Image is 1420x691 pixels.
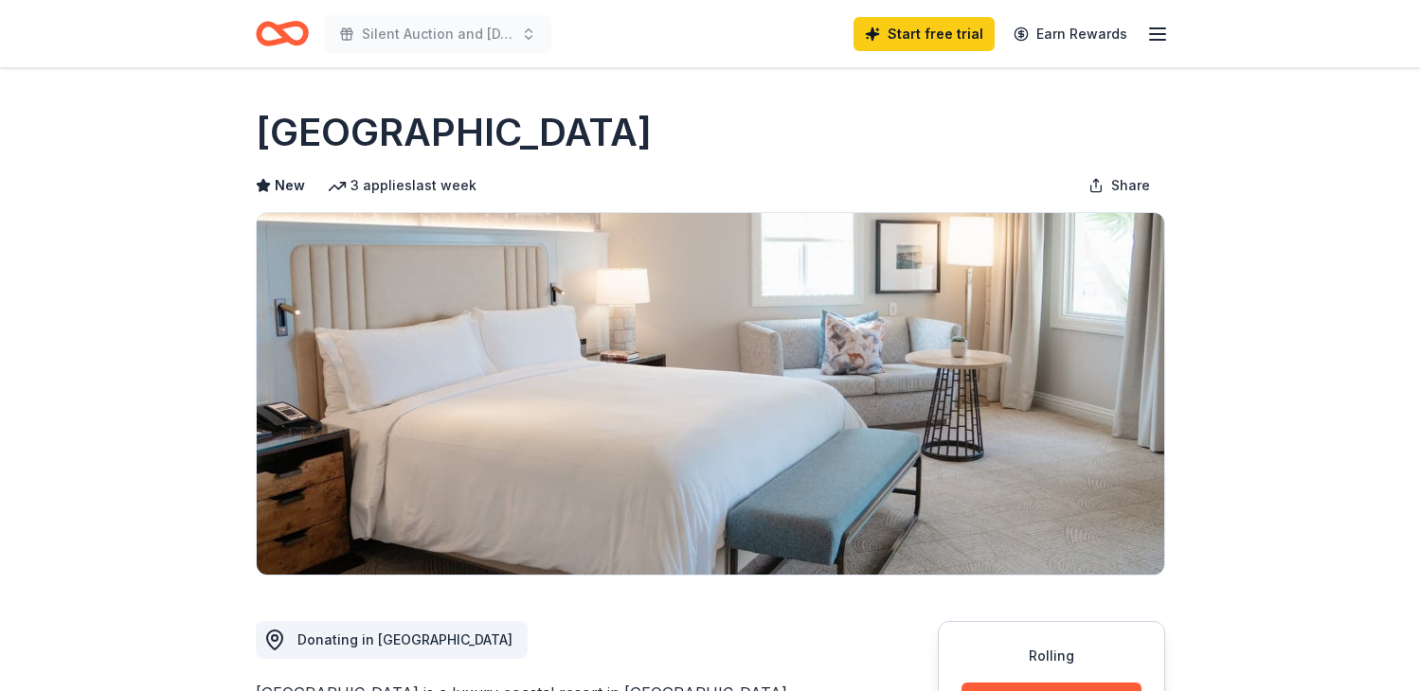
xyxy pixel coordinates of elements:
h1: [GEOGRAPHIC_DATA] [256,106,652,159]
a: Home [256,11,309,56]
button: Silent Auction and [DATE] [324,15,551,53]
span: New [275,174,305,197]
img: Image for Waldorf Astoria Monarch Beach Resort & Club [257,213,1164,575]
span: Silent Auction and [DATE] [362,23,513,45]
a: Earn Rewards [1002,17,1139,51]
span: Share [1111,174,1150,197]
span: Donating in [GEOGRAPHIC_DATA] [297,631,512,647]
div: Rolling [962,645,1141,667]
a: Start free trial [854,17,995,51]
div: 3 applies last week [328,174,476,197]
button: Share [1073,167,1165,204]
